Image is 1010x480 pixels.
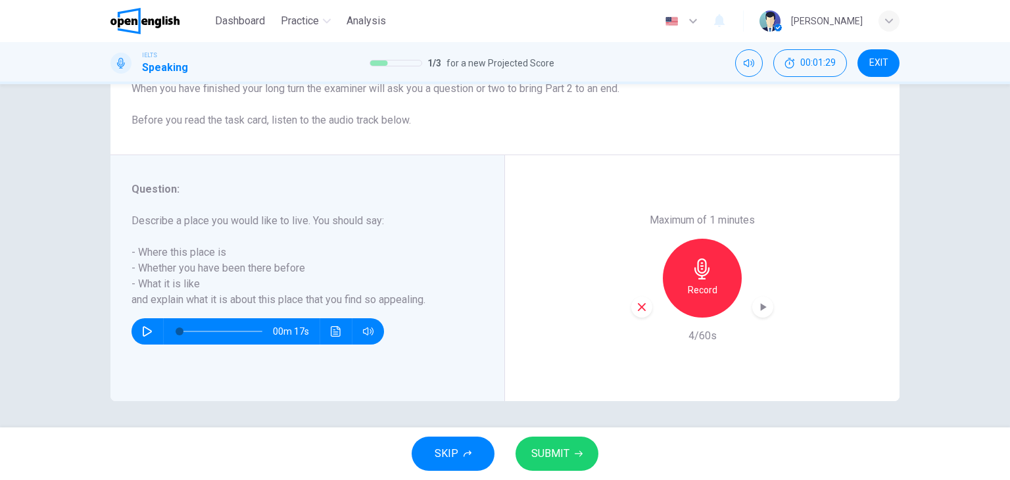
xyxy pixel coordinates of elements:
[281,13,319,29] span: Practice
[688,328,717,344] h6: 4/60s
[791,13,863,29] div: [PERSON_NAME]
[857,49,900,77] button: EXIT
[446,55,554,71] span: for a new Projected Score
[773,49,847,77] button: 00:01:29
[531,444,569,463] span: SUBMIT
[869,58,888,68] span: EXIT
[412,437,494,471] button: SKIP
[688,282,717,298] h6: Record
[210,9,270,33] button: Dashboard
[427,55,441,71] span: 1 / 3
[110,8,180,34] img: OpenEnglish logo
[325,318,347,345] button: Click to see the audio transcription
[773,49,847,77] div: Hide
[273,318,320,345] span: 00m 17s
[276,9,336,33] button: Practice
[800,58,836,68] span: 00:01:29
[347,13,386,29] span: Analysis
[215,13,265,29] span: Dashboard
[735,49,763,77] div: Mute
[435,444,458,463] span: SKIP
[110,8,210,34] a: OpenEnglish logo
[516,437,598,471] button: SUBMIT
[132,213,468,308] h6: Describe a place you would like to live. You should say: - Where this place is - Whether you have...
[663,239,742,318] button: Record
[650,212,755,228] h6: Maximum of 1 minutes
[759,11,781,32] img: Profile picture
[142,60,188,76] h1: Speaking
[341,9,391,33] button: Analysis
[132,181,468,197] h6: Question :
[142,51,157,60] span: IELTS
[663,16,680,26] img: en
